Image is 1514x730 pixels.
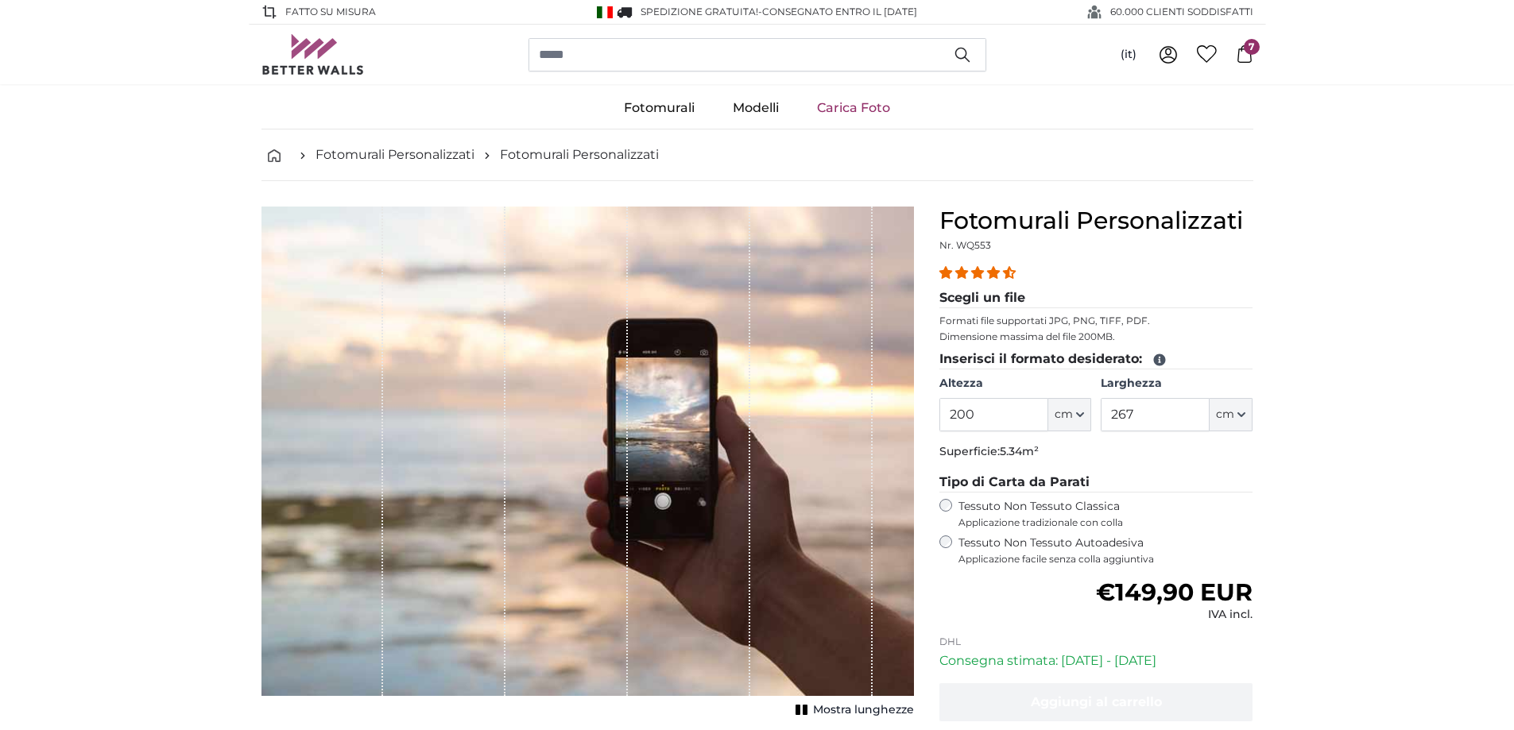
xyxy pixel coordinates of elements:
[798,87,909,129] a: Carica Foto
[316,145,474,164] a: Fotomurali Personalizzati
[714,87,798,129] a: Modelli
[791,699,914,721] button: Mostra lunghezze
[939,444,1253,460] p: Superficie:
[1108,41,1149,69] button: (it)
[1244,39,1260,55] span: 7
[1096,607,1253,623] div: IVA incl.
[939,350,1253,369] legend: Inserisci il formato desiderato:
[939,288,1253,308] legend: Scegli un file
[1000,444,1039,458] span: 5.34m²
[958,553,1253,566] span: Applicazione facile senza colla aggiuntiva
[762,6,917,17] span: Consegnato entro il [DATE]
[758,6,917,17] span: -
[939,315,1253,327] p: Formati file supportati JPG, PNG, TIFF, PDF.
[1048,398,1091,431] button: cm
[813,702,914,718] span: Mostra lunghezze
[939,239,991,251] span: Nr. WQ553
[1110,5,1253,19] span: 60.000 CLIENTI SODDISFATTI
[605,87,714,129] a: Fotomurali
[939,473,1253,492] legend: Tipo di Carta da Parati
[261,34,365,75] img: Betterwalls
[1096,577,1253,607] span: €149,90 EUR
[1210,398,1253,431] button: cm
[939,376,1091,392] label: Altezza
[285,5,376,19] span: Fatto su misura
[939,651,1253,670] p: Consegna stimata: [DATE] - [DATE]
[939,330,1253,343] p: Dimensione massima del file 200MB.
[1216,407,1234,423] span: cm
[500,145,659,164] a: Fotomurali Personalizzati
[939,207,1253,235] h1: Fotomurali Personalizzati
[261,129,1253,181] nav: breadcrumbs
[939,265,1019,280] span: 4.41 stars
[939,635,1253,648] p: DHL
[939,683,1253,721] button: Aggiungi al carrello
[958,516,1253,529] span: Applicazione tradizionale con colla
[958,535,1253,566] label: Tessuto Non Tessuto Autoadesiva
[958,499,1253,529] label: Tessuto Non Tessuto Classica
[1031,694,1162,709] span: Aggiungi al carrello
[1101,376,1253,392] label: Larghezza
[261,207,914,721] div: 1 of 1
[1055,407,1073,423] span: cm
[597,6,613,18] img: Italia
[641,6,758,17] span: Spedizione GRATUITA!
